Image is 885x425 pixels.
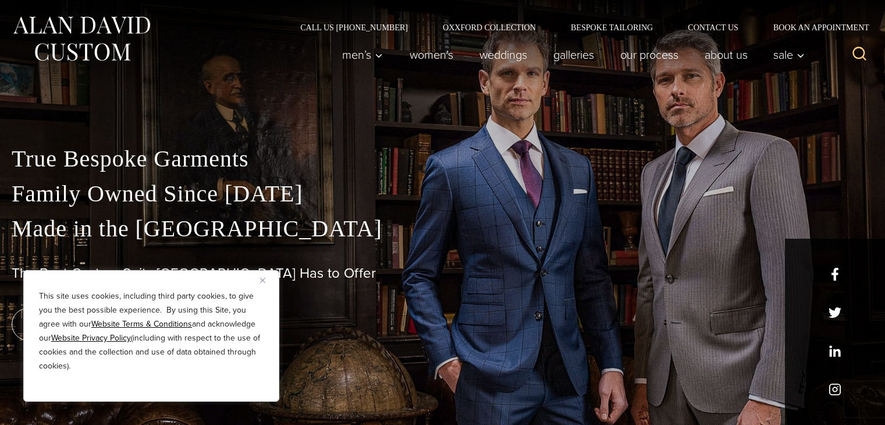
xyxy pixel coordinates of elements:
[283,23,425,31] a: Call Us [PHONE_NUMBER]
[466,43,540,66] a: weddings
[39,289,264,373] p: This site uses cookies, including third party cookies, to give you the best possible experience. ...
[773,49,805,61] span: Sale
[283,23,873,31] nav: Secondary Navigation
[91,318,192,330] a: Website Terms & Conditions
[342,49,383,61] span: Men’s
[260,273,274,287] button: Close
[670,23,756,31] a: Contact Us
[260,278,265,283] img: Close
[12,265,873,282] h1: The Best Custom Suits [GEOGRAPHIC_DATA] Has to Offer
[396,43,466,66] a: Women’s
[425,23,553,31] a: Oxxford Collection
[12,13,151,65] img: Alan David Custom
[51,332,131,344] a: Website Privacy Policy
[329,43,811,66] nav: Primary Navigation
[553,23,670,31] a: Bespoke Tailoring
[12,141,873,246] p: True Bespoke Garments Family Owned Since [DATE] Made in the [GEOGRAPHIC_DATA]
[12,308,175,341] a: book an appointment
[540,43,607,66] a: Galleries
[756,23,873,31] a: Book an Appointment
[607,43,691,66] a: Our Process
[691,43,760,66] a: About Us
[845,41,873,69] button: View Search Form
